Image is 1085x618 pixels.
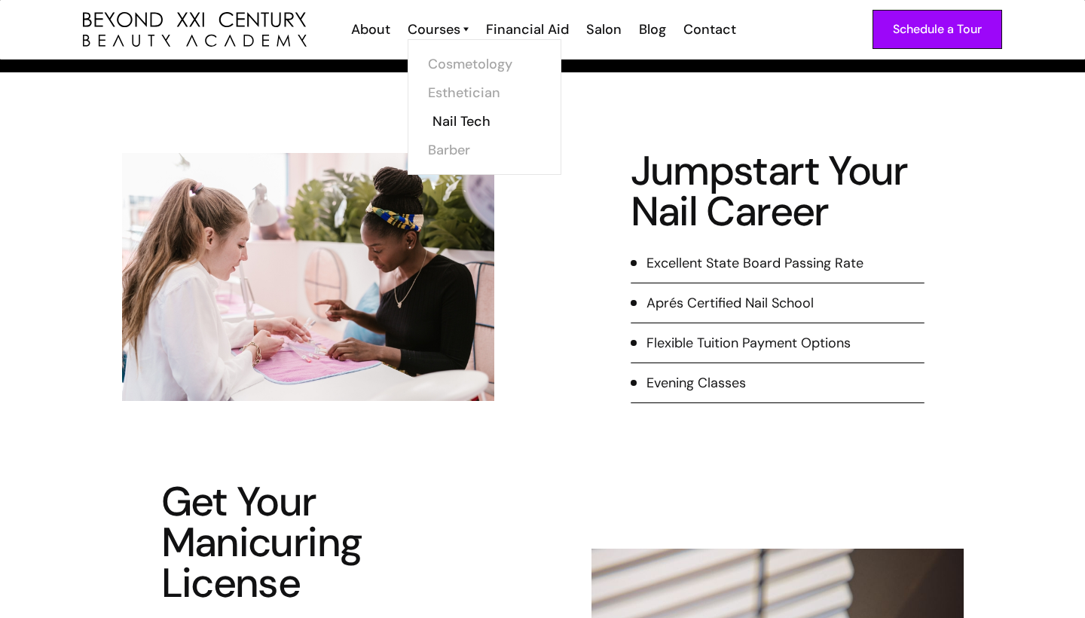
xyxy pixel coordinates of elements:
div: Blog [639,20,666,39]
a: Contact [674,20,744,39]
div: Aprés Certified Nail School [646,293,814,313]
div: Excellent State Board Passing Rate [646,253,863,273]
a: Financial Aid [476,20,576,39]
div: Financial Aid [486,20,569,39]
a: Schedule a Tour [873,10,1002,49]
a: Courses [408,20,469,39]
div: Flexible Tuition Payment Options [646,333,851,353]
a: Barber [428,136,541,164]
a: Nail Tech [432,107,546,136]
a: Blog [629,20,674,39]
h2: Jumpstart Your Nail Career [631,151,925,232]
img: nail tech working at salon [122,153,494,401]
nav: Courses [408,39,561,175]
div: Evening Classes [646,373,746,393]
h2: Get Your Manicuring License [161,482,455,604]
div: Courses [408,20,460,39]
a: Esthetician [428,78,541,107]
a: About [341,20,398,39]
div: Contact [683,20,736,39]
a: Salon [576,20,629,39]
div: Salon [586,20,622,39]
a: Cosmetology [428,50,541,78]
a: home [83,12,307,47]
img: beyond 21st century beauty academy logo [83,12,307,47]
div: About [351,20,390,39]
div: Schedule a Tour [893,20,982,39]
